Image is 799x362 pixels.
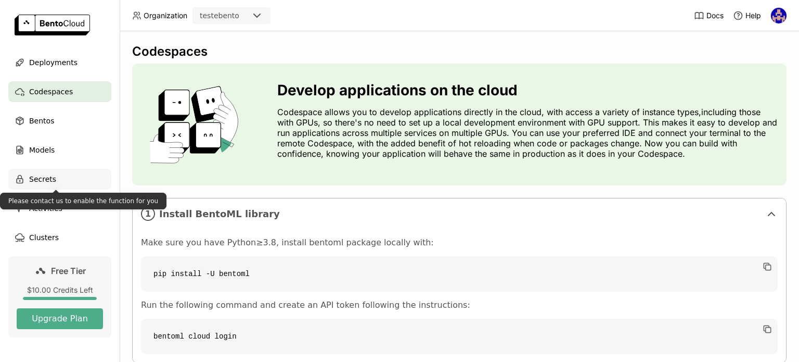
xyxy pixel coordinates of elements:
[8,110,111,131] a: Bentos
[144,11,187,20] span: Organization
[694,10,724,21] a: Docs
[240,11,241,21] input: Selected testebento.
[15,15,90,35] img: logo
[141,319,778,354] code: bentoml cloud login
[141,238,778,248] p: Make sure you have Python≥3.8, install bentoml package locally with:
[29,173,56,185] span: Secrets
[141,207,155,221] i: 1
[771,8,787,23] img: sidney santos
[141,256,778,292] code: pip install -U bentoml
[17,285,103,295] div: $10.00 Credits Left
[8,227,111,248] a: Clusters
[8,52,111,73] a: Deployments
[29,231,59,244] span: Clusters
[706,11,724,20] span: Docs
[159,208,761,220] span: Install BentoML library
[140,85,252,164] img: cover onboarding
[141,300,778,310] p: Run the following command and create an API token following the instructions:
[8,169,111,190] a: Secrets
[29,115,54,127] span: Bentos
[733,10,761,21] div: Help
[8,81,111,102] a: Codespaces
[29,85,73,98] span: Codespaces
[8,140,111,160] a: Models
[133,198,786,229] div: 1Install BentoML library
[29,56,78,69] span: Deployments
[51,266,86,276] span: Free Tier
[200,10,239,21] div: testebento
[8,256,111,338] a: Free Tier$10.00 Credits LeftUpgrade Plan
[29,144,55,156] span: Models
[745,11,761,20] span: Help
[132,44,787,59] div: Codespaces
[277,82,778,98] h3: Develop applications on the cloud
[17,308,103,329] button: Upgrade Plan
[277,107,778,159] p: Codespace allows you to develop applications directly in the cloud, with access a variety of inst...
